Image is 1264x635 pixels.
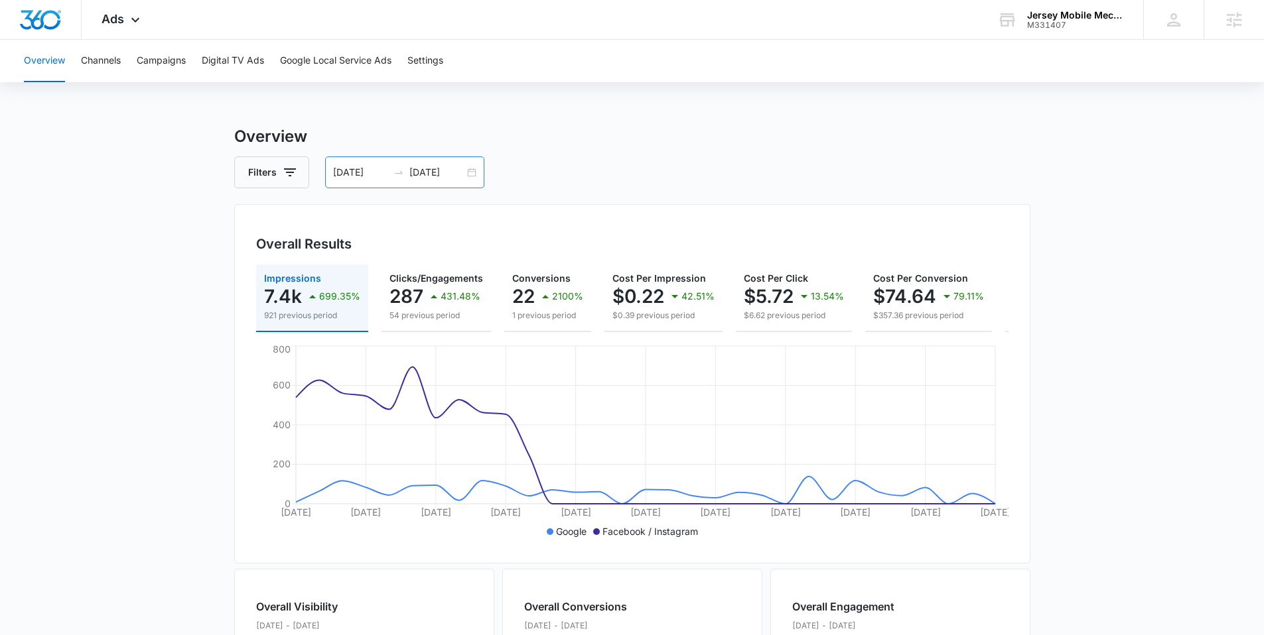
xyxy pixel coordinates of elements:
p: 22 [512,286,535,307]
div: Keywords by Traffic [147,78,224,87]
button: Settings [407,40,443,82]
p: 7.4k [264,286,302,307]
p: [DATE] - [DATE] [792,620,894,632]
tspan: [DATE] [560,506,591,518]
img: website_grey.svg [21,34,32,45]
tspan: [DATE] [840,506,871,518]
tspan: [DATE] [490,506,521,518]
p: 54 previous period [389,310,483,321]
p: Facebook / Instagram [602,524,698,538]
span: Cost Per Impression [612,272,706,284]
span: swap-right [393,167,404,178]
p: 79.11% [953,292,984,301]
button: Campaigns [137,40,186,82]
img: tab_domain_overview_orange.svg [36,77,46,87]
button: Google Local Service Ads [280,40,391,82]
span: to [393,167,404,178]
tspan: [DATE] [630,506,661,518]
img: logo_orange.svg [21,21,32,32]
div: account name [1027,10,1124,21]
p: $0.22 [612,286,664,307]
p: 287 [389,286,423,307]
p: $74.64 [873,286,936,307]
tspan: [DATE] [700,506,731,518]
tspan: [DATE] [980,506,1011,518]
h3: Overview [234,125,1030,148]
p: 921 previous period [264,310,360,321]
div: Domain Overview [50,78,119,87]
span: Cost Per Conversion [873,272,968,284]
p: $0.39 previous period [612,310,715,321]
tspan: [DATE] [350,506,381,518]
p: 42.51% [681,292,715,301]
p: 1 previous period [512,310,583,321]
p: [DATE] - [DATE] [256,620,368,632]
p: 431.48% [441,292,480,301]
tspan: 600 [273,379,291,390]
tspan: 200 [273,458,291,469]
p: $357.36 previous period [873,310,984,321]
button: Digital TV Ads [202,40,264,82]
p: $6.62 previous period [744,310,844,321]
tspan: 800 [273,343,291,355]
span: Clicks/Engagements [389,272,483,284]
tspan: 0 [285,498,291,509]
tspan: [DATE] [910,506,940,518]
span: Ads [102,12,124,26]
span: Conversions [512,272,571,284]
tspan: [DATE] [770,506,800,518]
p: Google [556,524,587,538]
p: 13.54% [811,292,844,301]
h2: Overall Conversions [524,599,627,614]
tspan: [DATE] [420,506,451,518]
h2: Overall Engagement [792,599,894,614]
span: Impressions [264,272,321,284]
p: 2100% [552,292,583,301]
img: tab_keywords_by_traffic_grey.svg [132,77,143,87]
h3: Overall Results [256,234,352,254]
span: Cost Per Click [744,272,808,284]
div: account id [1027,21,1124,30]
p: [DATE] - [DATE] [524,620,627,632]
div: v 4.0.25 [37,21,65,32]
h2: Overall Visibility [256,599,368,614]
div: Domain: [DOMAIN_NAME] [35,34,146,45]
input: Start date [333,165,388,180]
button: Filters [234,156,309,188]
button: Overview [24,40,65,82]
tspan: [DATE] [281,506,311,518]
p: $5.72 [744,286,794,307]
button: Channels [81,40,121,82]
tspan: 400 [273,419,291,430]
input: End date [409,165,464,180]
p: 699.35% [319,292,360,301]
